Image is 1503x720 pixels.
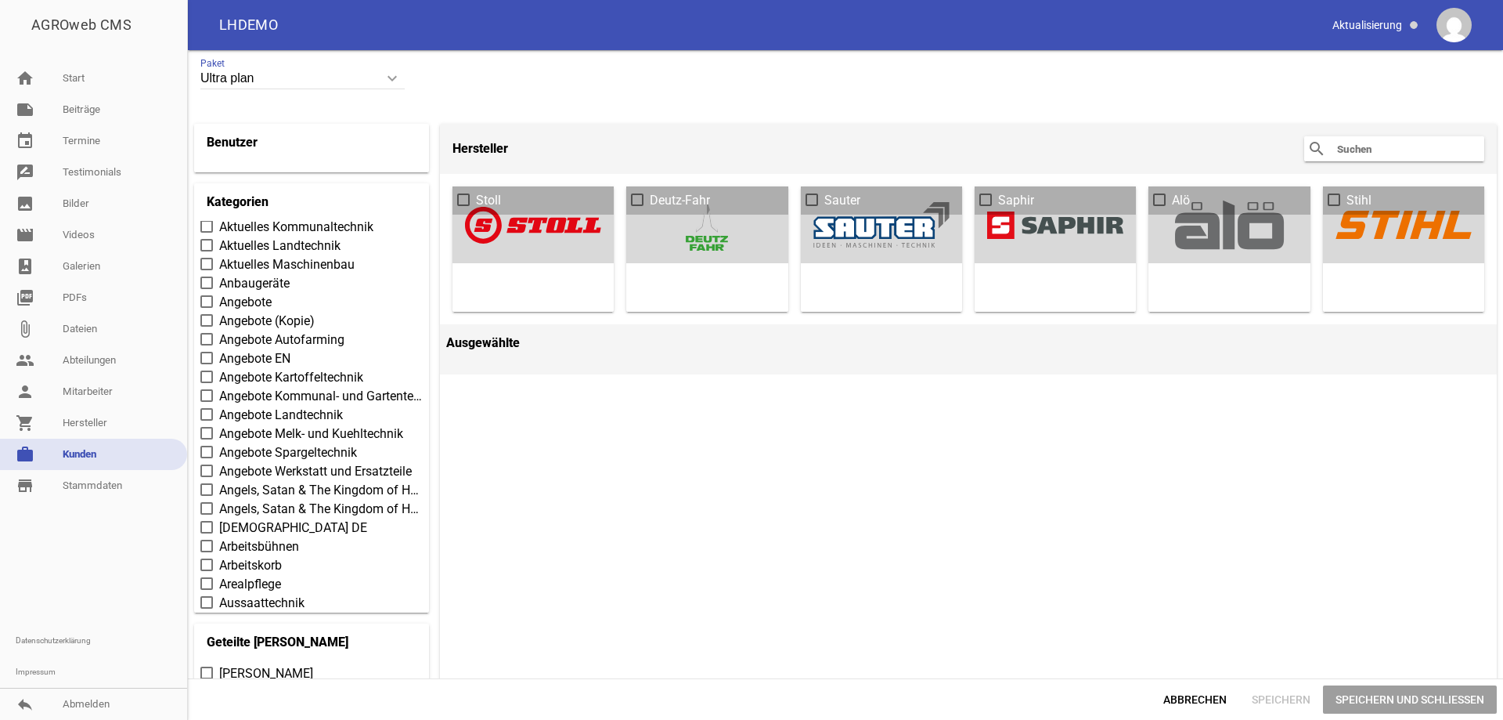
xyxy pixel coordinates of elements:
span: Saphir [998,191,1034,210]
span: Arbeitskorb [219,556,282,575]
i: image [16,194,34,213]
label: JOHN DEERE [200,664,423,683]
span: Deutz-Fahr [650,191,710,210]
span: Speichern [1239,686,1323,714]
h4: Benutzer [207,130,258,155]
label: Angebote Autofarming [200,331,423,349]
i: keyboard_arrow_down [380,66,405,91]
label: Angebote Kommunal- und Gartentechnik [200,387,423,406]
input: Suchen [1335,139,1461,158]
span: [PERSON_NAME] [219,664,313,683]
h4: Hersteller [452,136,508,161]
label: Angebote Spargeltechnik [200,443,423,462]
span: [DEMOGRAPHIC_DATA] DE [219,519,367,537]
span: Angebote Melk- und Kuehltechnik [219,425,403,443]
label: Anbaugeräte [200,274,423,293]
span: Sauter [824,191,860,210]
label: Angebote [200,293,423,312]
label: Aktuelles Kommunaltechnik [200,218,423,237]
i: person [16,382,34,401]
i: note [16,100,34,119]
span: Speichern und Schließen [1323,686,1497,714]
span: Angebote [219,293,272,312]
h4: Geteilte [PERSON_NAME] [207,630,348,655]
i: work [16,445,34,464]
i: search [1307,139,1326,158]
span: Aktuelles Kommunaltechnik [219,218,373,237]
i: rate_review [16,163,34,182]
span: Aussaattechnik [219,594,305,613]
label: Angebote Melk- und Kuehltechnik [200,425,423,443]
label: Aktuelles Landtechnik [200,237,423,255]
label: Angebote Kartoffeltechnik [200,368,423,387]
label: Apostelgeschichte DE [200,519,423,537]
i: event [16,132,34,150]
i: store_mall_directory [16,476,34,495]
span: Angebote Kommunal- und Gartentechnik [219,387,423,406]
h4: Kategorien [207,190,269,215]
span: Angebote (Kopie) [219,312,315,331]
span: Angels, Satan & The Kingdom of Heaven DE [219,481,423,500]
span: Angebote Kartoffeltechnik [219,368,363,387]
h4: Ausgewählte [446,331,1490,356]
label: Aussaattechnik [200,594,423,613]
span: Stoll [476,191,501,210]
i: home [16,69,34,88]
span: Anbaugeräte [219,274,290,293]
label: Angebote EN [200,349,423,368]
label: Arbeitskorb [200,556,423,575]
span: Alö [1172,191,1190,210]
label: Angels, Satan & The Kingdom of Heaven DE [200,481,423,500]
span: Arealpflege [219,575,281,594]
span: LHDEMO [219,18,278,32]
label: Aktuelles Maschinenbau [200,255,423,274]
span: Aktuelles Maschinenbau [219,255,355,274]
i: photo_album [16,257,34,276]
i: picture_as_pdf [16,288,34,307]
span: Angebote Autofarming [219,331,344,349]
label: Angebote Landtechnik [200,406,423,425]
label: Arbeitsbühnen [200,537,423,556]
span: Angebote Werkstatt und Ersatzteile [219,462,412,481]
label: Angels, Satan & The Kingdom of Heaven EN [200,500,423,519]
span: Stihl [1346,191,1371,210]
span: Abbrechen [1151,686,1239,714]
i: people [16,351,34,370]
label: Arealpflege [200,575,423,594]
i: attach_file [16,320,34,338]
label: Angebote (Kopie) [200,312,423,331]
i: movie [16,226,34,244]
span: Angebote EN [219,349,290,368]
i: reply [16,695,34,714]
span: Arbeitsbühnen [219,537,299,556]
label: Angebote Werkstatt und Ersatzteile [200,462,423,481]
span: Aktuelles Landtechnik [219,237,341,255]
span: Angebote Spargeltechnik [219,443,357,462]
span: Angels, Satan & The Kingdom of Heaven EN [219,500,423,519]
i: shopping_cart [16,414,34,432]
span: Angebote Landtechnik [219,406,343,425]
